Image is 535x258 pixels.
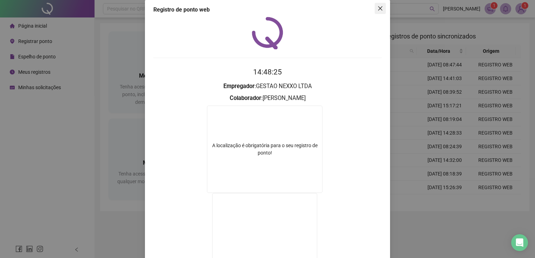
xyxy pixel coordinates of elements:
[252,17,283,49] img: QRPoint
[511,234,528,251] div: Open Intercom Messenger
[377,6,383,11] span: close
[223,83,255,89] strong: Empregador
[207,142,322,157] div: A localização é obrigatória para o seu registro de ponto!
[153,82,382,91] h3: : GESTAO NEXXO LTDA
[253,68,282,76] time: 14:48:25
[230,95,261,101] strong: Colaborador
[153,6,382,14] div: Registro de ponto web
[153,94,382,103] h3: : [PERSON_NAME]
[375,3,386,14] button: Close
